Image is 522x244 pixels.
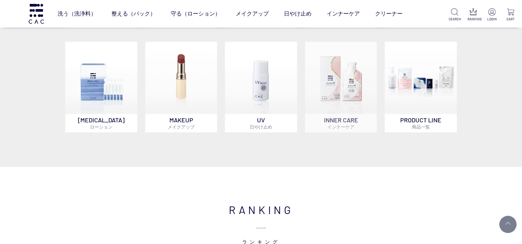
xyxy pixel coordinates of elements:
a: 整える（パック） [111,4,155,23]
p: SEARCH [449,17,461,22]
a: [MEDICAL_DATA]ローション [65,42,137,132]
span: 商品一覧 [412,124,430,130]
a: 日やけ止め [284,4,311,23]
span: 日やけ止め [250,124,272,130]
p: MAKEUP [145,114,217,132]
a: CART [504,8,516,22]
span: メイクアップ [168,124,195,130]
p: LOGIN [486,17,498,22]
span: ローション [90,124,112,130]
p: UV [225,114,297,132]
a: RANKING [467,8,479,22]
p: CART [504,17,516,22]
a: 洗う（洗浄料） [57,4,96,23]
p: [MEDICAL_DATA] [65,114,137,132]
a: SEARCH [449,8,461,22]
a: MAKEUPメイクアップ [145,42,217,132]
a: 守る（ローション） [170,4,220,23]
span: インナーケア [327,124,354,130]
a: インナーケア [326,4,360,23]
img: logo [28,4,45,23]
p: INNER CARE [305,114,377,132]
a: メイクアップ [235,4,268,23]
p: PRODUCT LINE [385,114,457,132]
a: LOGIN [486,8,498,22]
a: クリーナー [375,4,402,23]
a: UV日やけ止め [225,42,297,132]
a: インナーケア INNER CAREインナーケア [305,42,377,132]
a: PRODUCT LINE商品一覧 [385,42,457,132]
img: インナーケア [305,42,377,114]
p: RANKING [467,17,479,22]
